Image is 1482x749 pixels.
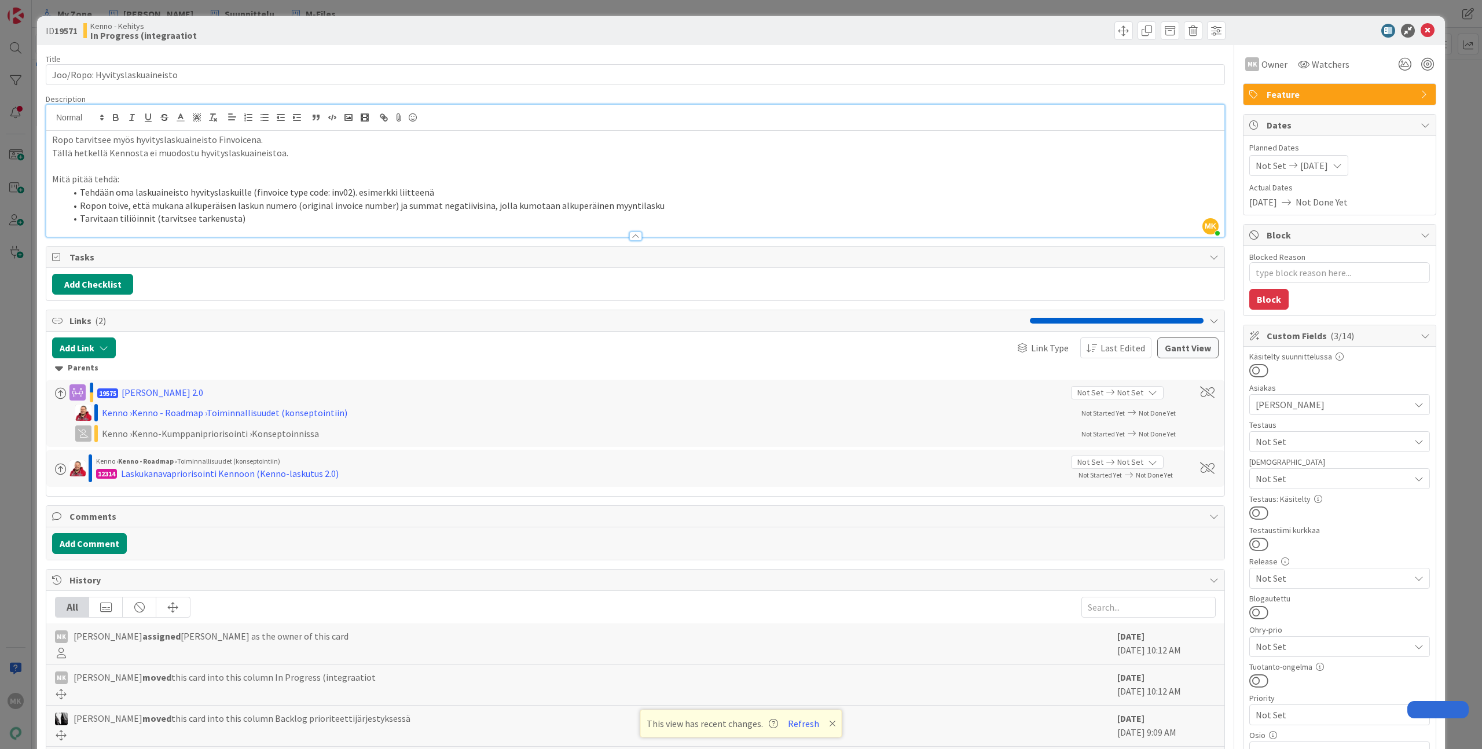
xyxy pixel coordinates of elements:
div: Laskukanavapriorisointi Kennoon (Kenno-laskutus 2.0) [121,467,339,480]
p: Ropo tarvitsee myös hyvityslaskuaineisto Finvoicena. [52,133,1219,146]
span: Custom Fields [1267,329,1415,343]
img: JS [69,460,86,476]
span: Not Set [1256,571,1410,585]
div: Testaus: Käsitelty [1249,495,1430,503]
span: Not Set [1256,707,1404,723]
span: Actual Dates [1249,182,1430,194]
span: Not Set [1256,435,1410,449]
span: [PERSON_NAME] this card into this column Backlog prioriteettijärjestyksessä [74,711,410,725]
span: [DATE] [1300,159,1328,172]
span: Kenno › [96,457,118,465]
label: Title [46,54,61,64]
button: Add Comment [52,533,127,554]
span: Tasks [69,250,1204,264]
li: Ropon toive, että mukana alkuperäisen laskun numero (original invoice number) ja summat negatiivi... [66,199,1219,212]
b: In Progress (integraatiot [90,31,197,40]
b: moved [142,713,171,724]
span: Planned Dates [1249,142,1430,154]
span: Not Done Yet [1139,409,1176,417]
button: Add Checklist [52,274,133,295]
span: Watchers [1312,57,1349,71]
span: ( 3/14 ) [1330,330,1354,342]
div: Testaustiimi kurkkaa [1249,526,1430,534]
b: [DATE] [1117,630,1144,642]
b: [DATE] [1117,713,1144,724]
span: This view has recent changes. [647,717,778,730]
b: [DATE] [1117,671,1144,683]
span: Not Set [1077,456,1103,468]
span: Not Set [1256,159,1286,172]
div: [DATE] 9:09 AM [1117,711,1216,740]
span: Not Started Yet [1081,429,1125,438]
span: Last Edited [1101,341,1145,355]
span: Owner [1261,57,1287,71]
div: Käsitelty suunnittelussa [1249,353,1430,361]
b: Kenno - Roadmap › [118,457,177,465]
span: [DATE] [1249,195,1277,209]
b: 19571 [54,25,78,36]
span: [PERSON_NAME] this card into this column In Progress (integraatiot [74,670,376,684]
div: Testaus [1249,421,1430,429]
div: 12314 [96,469,117,479]
div: Priority [1249,694,1430,702]
span: Not Set [1077,387,1103,399]
span: Description [46,94,86,104]
div: Kenno › Kenno-Kumppanipriorisointi › Konseptoinnissa [102,427,403,440]
div: [DATE] 10:12 AM [1117,629,1216,658]
span: MK [1202,218,1219,234]
div: [PERSON_NAME] 2.0 [122,385,203,399]
li: Tehdään oma laskuaineisto hyvityslaskuille (finvoice type code: inv02). esimerkki liitteenä [66,186,1219,199]
div: Release [1249,557,1430,566]
div: Blogautettu [1249,594,1430,603]
span: Not Done Yet [1139,429,1176,438]
span: Not Started Yet [1079,471,1122,479]
span: [PERSON_NAME] [PERSON_NAME] as the owner of this card [74,629,349,643]
div: [DATE] 10:12 AM [1117,670,1216,699]
b: moved [142,671,171,683]
span: Not Started Yet [1081,409,1125,417]
input: Search... [1081,597,1216,618]
span: Kenno - Kehitys [90,21,197,31]
p: Tällä hetkellä Kennosta ei muodostu hyvityslaskuaineistoa. [52,146,1219,160]
div: Ohry-prio [1249,626,1430,634]
button: Last Edited [1080,337,1151,358]
img: JS [75,405,91,421]
button: Refresh [784,716,823,731]
span: Link Type [1031,341,1069,355]
div: MK [55,671,68,684]
div: MK [1245,57,1259,71]
div: Kenno › Kenno - Roadmap › Toiminnallisuudet (konseptointiin) [102,406,403,420]
button: Gantt View [1157,337,1219,358]
div: Osio [1249,731,1430,739]
span: History [69,573,1204,587]
b: assigned [142,630,181,642]
img: KV [55,713,68,725]
div: MK [55,630,68,643]
input: type card name here... [46,64,1225,85]
button: Add Link [52,337,116,358]
p: Mitä pitää tehdä: [52,172,1219,186]
span: Not Done Yet [1136,471,1173,479]
div: Parents [55,362,1216,374]
span: Block [1267,228,1415,242]
span: 19575 [97,388,118,398]
span: Comments [69,509,1204,523]
div: Asiakas [1249,384,1430,392]
span: ID [46,24,78,38]
span: Links [69,314,1024,328]
div: All [56,597,89,617]
span: Feature [1267,87,1415,101]
span: Not Done Yet [1296,195,1348,209]
span: Dates [1267,118,1415,132]
div: [DEMOGRAPHIC_DATA] [1249,458,1430,466]
span: Not Set [1256,638,1404,655]
li: Tarvitaan tiliöinnit (tarvitsee tarkenusta) [66,212,1219,225]
span: [PERSON_NAME] [1256,398,1410,412]
span: Toiminnallisuudet (konseptointiin) [177,457,280,465]
label: Blocked Reason [1249,252,1305,262]
div: Tuotanto-ongelma [1249,663,1430,671]
span: Not Set [1256,472,1410,486]
span: Not Set [1117,456,1143,468]
span: Not Set [1117,387,1143,399]
span: ( 2 ) [95,315,106,326]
